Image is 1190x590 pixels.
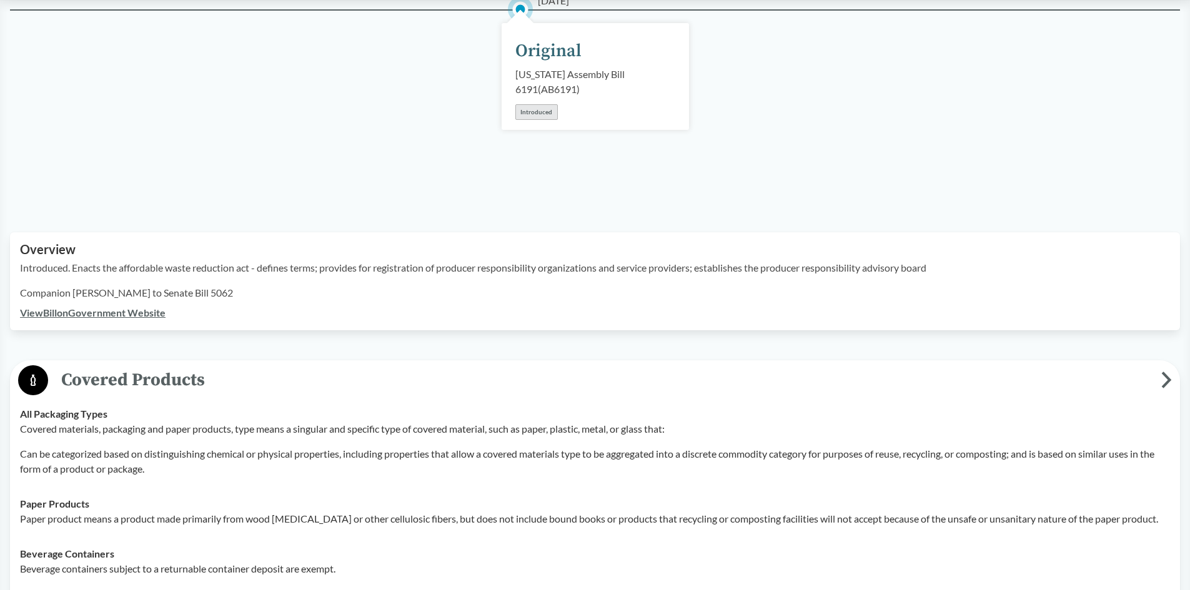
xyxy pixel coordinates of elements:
[20,285,1170,300] p: Companion [PERSON_NAME] to Senate Bill 5062
[20,421,1170,436] p: Covered materials, packaging and paper products, type means a singular and specific type of cover...
[515,104,558,120] div: Introduced
[20,307,166,318] a: ViewBillonGovernment Website
[20,511,1170,526] p: Paper product means a product made primarily from wood [MEDICAL_DATA] or other cellulosic fibers,...
[20,260,1170,275] p: Introduced. Enacts the affordable waste reduction act - defines terms; provides for registration ...
[20,242,1170,257] h2: Overview
[515,38,582,64] div: Original
[48,366,1161,394] span: Covered Products
[20,548,114,559] strong: Beverage Containers
[20,446,1170,476] p: Can be categorized based on distinguishing chemical or physical properties, including properties ...
[515,67,675,97] div: [US_STATE] Assembly Bill 6191 ( AB6191 )
[14,365,1176,396] button: Covered Products
[20,498,89,509] strong: Paper Products
[20,561,1170,576] p: Beverage containers subject to a returnable container deposit are exempt.
[20,408,107,420] strong: All Packaging Types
